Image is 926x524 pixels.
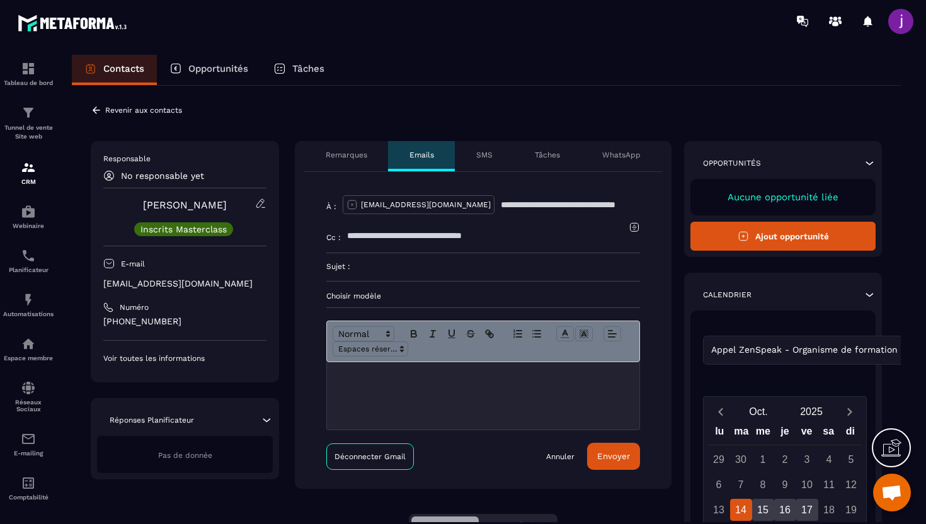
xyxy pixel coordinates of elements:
a: accountantaccountantComptabilité [3,466,54,510]
p: Inscrits Masterclass [140,225,227,234]
p: Choisir modèle [326,291,640,301]
div: 18 [818,499,840,521]
div: 12 [840,474,862,496]
p: CRM [3,178,54,185]
img: formation [21,105,36,120]
a: [PERSON_NAME] [143,199,227,211]
p: Revenir aux contacts [105,106,182,115]
a: automationsautomationsEspace membre [3,327,54,371]
button: Open months overlay [732,401,785,423]
input: Search for option [900,343,910,357]
p: Voir toutes les informations [103,353,266,363]
button: Previous month [709,403,732,420]
div: lu [709,423,731,445]
p: Planificateur [3,266,54,273]
p: E-mailing [3,450,54,457]
a: Annuler [546,452,574,462]
div: 13 [708,499,730,521]
img: automations [21,336,36,351]
p: Réponses Planificateur [110,415,194,425]
img: formation [21,61,36,76]
p: Tâches [292,63,324,74]
p: Comptabilité [3,494,54,501]
a: Contacts [72,55,157,85]
img: automations [21,204,36,219]
div: 2 [774,448,796,470]
p: Réseaux Sociaux [3,399,54,413]
p: WhatsApp [602,150,641,160]
button: Envoyer [587,443,640,470]
p: Calendrier [703,290,752,300]
div: 14 [730,499,752,521]
button: Ajout opportunité [690,222,876,251]
a: Tâches [261,55,337,85]
div: 17 [796,499,818,521]
a: formationformationCRM [3,151,54,195]
p: [EMAIL_ADDRESS][DOMAIN_NAME] [361,200,491,210]
button: Open years overlay [785,401,838,423]
p: [PHONE_NUMBER] [103,316,266,327]
img: scheduler [21,248,36,263]
div: 10 [796,474,818,496]
img: email [21,431,36,447]
p: Tâches [535,150,560,160]
p: Sujet : [326,261,350,271]
p: Espace membre [3,355,54,362]
p: Opportunités [188,63,248,74]
p: E-mail [121,259,145,269]
a: social-networksocial-networkRéseaux Sociaux [3,371,54,422]
div: 19 [840,499,862,521]
div: 16 [774,499,796,521]
div: ma [731,423,753,445]
a: emailemailE-mailing [3,422,54,466]
div: 8 [752,474,774,496]
p: À : [326,202,336,212]
p: Responsable [103,154,266,164]
p: Tableau de bord [3,79,54,86]
p: Contacts [103,63,144,74]
div: ve [796,423,818,445]
img: automations [21,292,36,307]
p: No responsable yet [121,171,204,181]
button: Next month [838,403,861,420]
div: 6 [708,474,730,496]
p: Tunnel de vente Site web [3,123,54,141]
a: schedulerschedulerPlanificateur [3,239,54,283]
span: Pas de donnée [158,451,212,460]
div: Ouvrir le chat [873,474,911,511]
p: Webinaire [3,222,54,229]
div: 4 [818,448,840,470]
a: formationformationTunnel de vente Site web [3,96,54,151]
p: Cc : [326,232,341,242]
a: automationsautomationsWebinaire [3,195,54,239]
div: 9 [774,474,796,496]
div: 29 [708,448,730,470]
div: me [752,423,774,445]
p: SMS [476,150,493,160]
div: 7 [730,474,752,496]
div: 3 [796,448,818,470]
p: Emails [409,150,434,160]
img: logo [18,11,131,35]
p: Aucune opportunité liée [703,191,863,203]
p: Remarques [326,150,367,160]
div: 5 [840,448,862,470]
div: 1 [752,448,774,470]
span: Appel ZenSpeak - Organisme de formation [708,343,900,357]
div: di [839,423,861,445]
p: Opportunités [703,158,761,168]
img: social-network [21,380,36,396]
p: Automatisations [3,310,54,317]
div: 15 [752,499,774,521]
p: Numéro [120,302,149,312]
div: sa [818,423,840,445]
img: accountant [21,476,36,491]
a: formationformationTableau de bord [3,52,54,96]
a: Déconnecter Gmail [326,443,414,470]
div: 30 [730,448,752,470]
a: Opportunités [157,55,261,85]
p: [EMAIL_ADDRESS][DOMAIN_NAME] [103,278,266,290]
a: automationsautomationsAutomatisations [3,283,54,327]
img: formation [21,160,36,175]
div: 11 [818,474,840,496]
